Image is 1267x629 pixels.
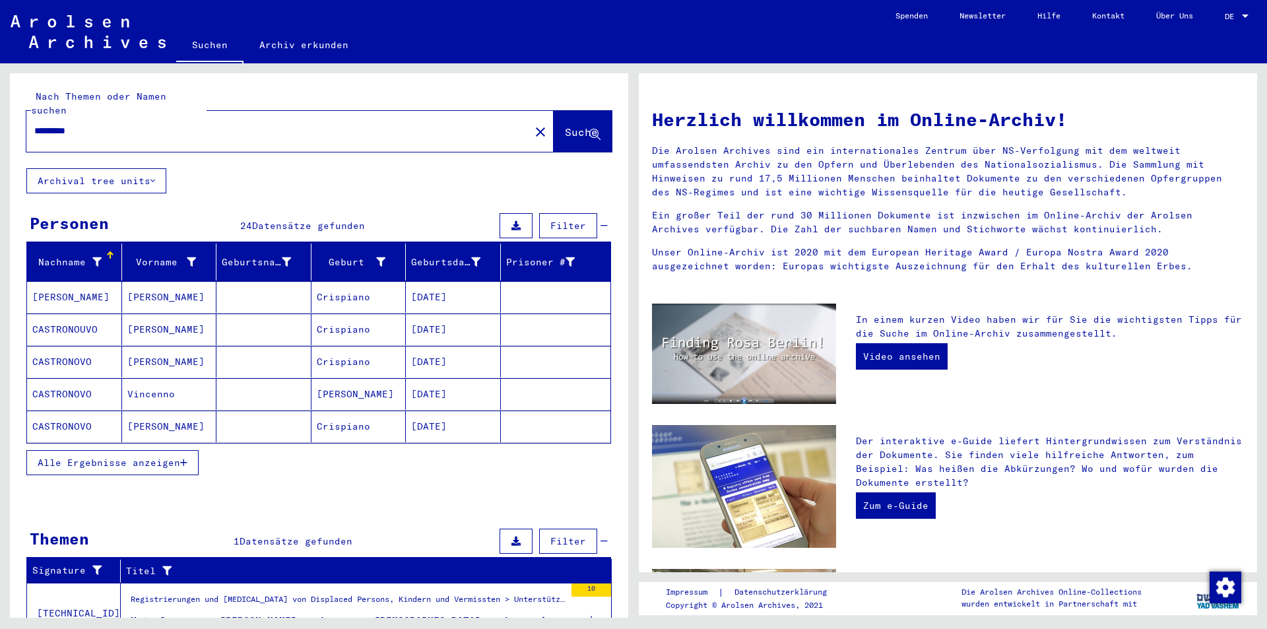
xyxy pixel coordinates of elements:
[550,535,586,547] span: Filter
[122,314,217,345] mat-cell: [PERSON_NAME]
[252,220,365,232] span: Datensätze gefunden
[30,527,89,550] div: Themen
[652,106,1244,133] h1: Herzlich willkommen im Online-Archiv!
[1210,572,1241,603] img: Zustimmung ändern
[27,244,122,281] mat-header-cell: Nachname
[222,251,311,273] div: Geburtsname
[571,583,611,597] div: 10
[32,251,121,273] div: Nachname
[652,246,1244,273] p: Unser Online-Archiv ist 2020 mit dem European Heritage Award / Europa Nostra Award 2020 ausgezeic...
[652,209,1244,236] p: Ein großer Teil der rund 30 Millionen Dokumente ist inzwischen im Online-Archiv der Arolsen Archi...
[127,251,216,273] div: Vorname
[406,314,501,345] mat-cell: [DATE]
[666,599,843,611] p: Copyright © Arolsen Archives, 2021
[176,29,244,63] a: Suchen
[554,111,612,152] button: Suche
[26,168,166,193] button: Archival tree units
[122,346,217,378] mat-cell: [PERSON_NAME]
[411,251,500,273] div: Geburtsdatum
[32,255,102,269] div: Nachname
[961,586,1142,598] p: Die Arolsen Archives Online-Collections
[122,411,217,442] mat-cell: [PERSON_NAME]
[406,411,501,442] mat-cell: [DATE]
[122,244,217,281] mat-header-cell: Vorname
[234,535,240,547] span: 1
[311,244,406,281] mat-header-cell: Geburt‏
[26,450,199,475] button: Alle Ergebnisse anzeigen
[539,529,597,554] button: Filter
[1209,571,1241,603] div: Zustimmung ändern
[32,564,104,578] div: Signature
[1225,12,1239,21] span: DE
[406,244,501,281] mat-header-cell: Geburtsdatum
[565,125,598,139] span: Suche
[31,90,166,116] mat-label: Nach Themen oder Namen suchen
[317,255,386,269] div: Geburt‏
[961,598,1142,610] p: wurden entwickelt in Partnerschaft mit
[240,535,352,547] span: Datensätze gefunden
[1194,581,1243,614] img: yv_logo.png
[131,614,565,628] div: Unterlagen von [PERSON_NAME], geboren am [DEMOGRAPHIC_DATA], geboren in [GEOGRAPHIC_DATA] und von...
[652,304,836,404] img: video.jpg
[127,255,197,269] div: Vorname
[27,281,122,313] mat-cell: [PERSON_NAME]
[311,378,406,410] mat-cell: [PERSON_NAME]
[240,220,252,232] span: 24
[27,346,122,378] mat-cell: CASTRONOVO
[724,585,843,599] a: Datenschutzerklärung
[311,281,406,313] mat-cell: Crispiano
[856,343,948,370] a: Video ansehen
[406,378,501,410] mat-cell: [DATE]
[406,346,501,378] mat-cell: [DATE]
[856,313,1244,341] p: In einem kurzen Video haben wir für Sie die wichtigsten Tipps für die Suche im Online-Archiv zusa...
[216,244,311,281] mat-header-cell: Geburtsname
[652,144,1244,199] p: Die Arolsen Archives sind ein internationales Zentrum über NS-Verfolgung mit dem weltweit umfasse...
[126,564,579,578] div: Titel
[411,255,480,269] div: Geburtsdatum
[856,434,1244,490] p: Der interaktive e-Guide liefert Hintergrundwissen zum Verständnis der Dokumente. Sie finden viele...
[406,281,501,313] mat-cell: [DATE]
[32,560,120,581] div: Signature
[38,457,180,469] span: Alle Ergebnisse anzeigen
[222,255,291,269] div: Geburtsname
[11,15,166,48] img: Arolsen_neg.svg
[501,244,611,281] mat-header-cell: Prisoner #
[652,425,836,548] img: eguide.jpg
[122,378,217,410] mat-cell: Vincenno
[506,251,595,273] div: Prisoner #
[666,585,718,599] a: Impressum
[666,585,843,599] div: |
[126,560,595,581] div: Titel
[27,378,122,410] mat-cell: CASTRONOVO
[317,251,406,273] div: Geburt‏
[311,314,406,345] mat-cell: Crispiano
[311,346,406,378] mat-cell: Crispiano
[131,593,565,612] div: Registrierungen und [MEDICAL_DATA] von Displaced Persons, Kindern und Vermissten > Unterstützungs...
[311,411,406,442] mat-cell: Crispiano
[527,118,554,145] button: Clear
[27,411,122,442] mat-cell: CASTRONOVO
[539,213,597,238] button: Filter
[856,492,936,519] a: Zum e-Guide
[244,29,364,61] a: Archiv erkunden
[27,314,122,345] mat-cell: CASTRONOUVO
[533,124,548,140] mat-icon: close
[506,255,575,269] div: Prisoner #
[550,220,586,232] span: Filter
[122,281,217,313] mat-cell: [PERSON_NAME]
[30,211,109,235] div: Personen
